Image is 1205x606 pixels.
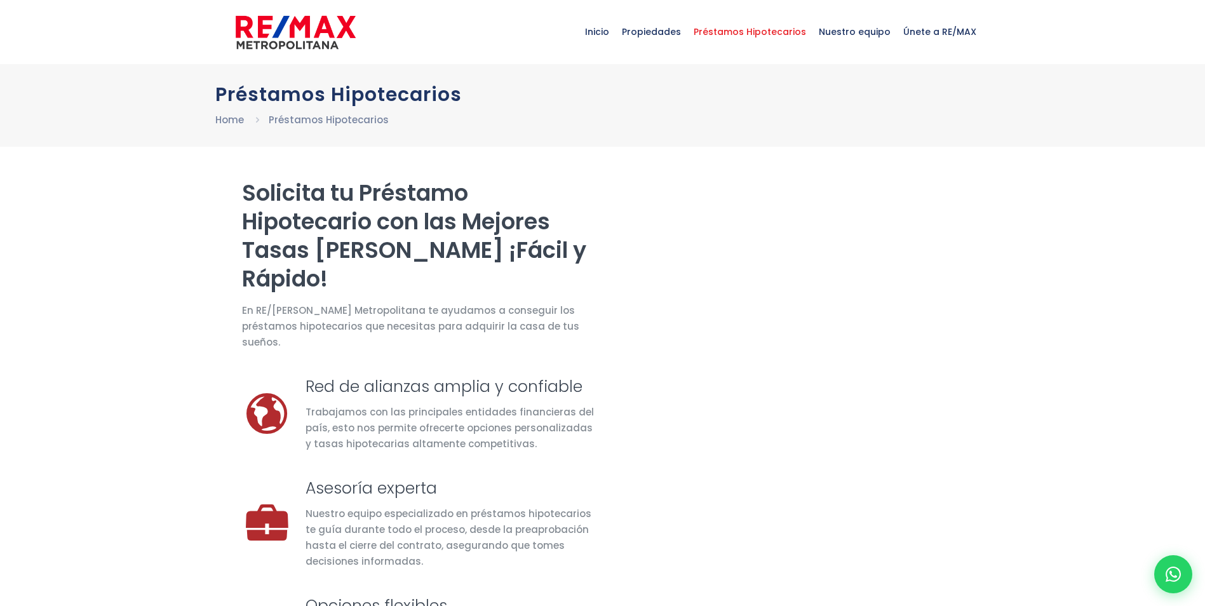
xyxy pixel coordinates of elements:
[616,13,687,51] span: Propiedades
[215,113,244,126] a: Home
[306,375,595,398] h3: Red de alianzas amplia y confiable
[269,112,389,128] li: Préstamos Hipotecarios
[236,13,356,51] img: remax-metropolitana-logo
[687,13,812,51] span: Préstamos Hipotecarios
[306,477,595,499] h3: Asesoría experta
[579,13,616,51] span: Inicio
[812,13,897,51] span: Nuestro equipo
[215,83,990,105] h1: Préstamos Hipotecarios
[897,13,983,51] span: Únete a RE/MAX
[306,506,595,569] div: Nuestro equipo especializado en préstamos hipotecarios te guía durante todo el proceso, desde la ...
[242,302,595,350] span: En RE/[PERSON_NAME] Metropolitana te ayudamos a conseguir los préstamos hipotecarios que necesita...
[242,178,595,293] h2: Solicita tu Préstamo Hipotecario con las Mejores Tasas [PERSON_NAME] ¡Fácil y Rápido!
[306,404,595,452] div: Trabajamos con las principales entidades financieras del país, esto nos permite ofrecerte opcione...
